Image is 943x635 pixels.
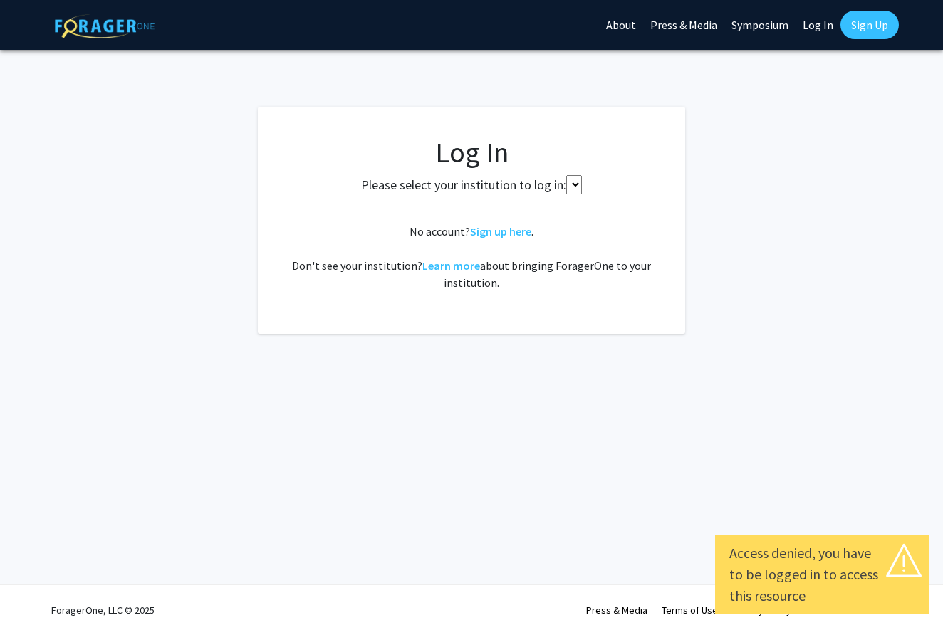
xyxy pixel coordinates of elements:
[286,135,657,169] h1: Log In
[286,223,657,291] div: No account? . Don't see your institution? about bringing ForagerOne to your institution.
[470,224,531,238] a: Sign up here
[51,585,155,635] div: ForagerOne, LLC © 2025
[361,175,566,194] label: Please select your institution to log in:
[729,542,915,607] div: Access denied, you have to be logged in to access this resource
[422,258,480,273] a: Learn more about bringing ForagerOne to your institution
[662,604,718,616] a: Terms of Use
[586,604,647,616] a: Press & Media
[840,11,899,39] a: Sign Up
[55,14,155,38] img: ForagerOne Logo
